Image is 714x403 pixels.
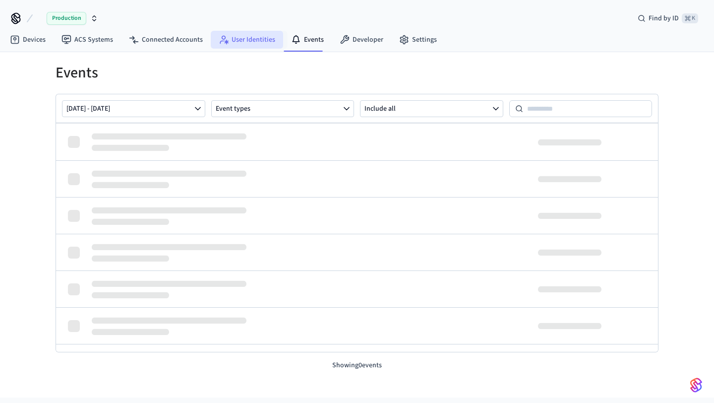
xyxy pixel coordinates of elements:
[682,13,698,23] span: ⌘ K
[62,100,205,117] button: [DATE] - [DATE]
[47,12,86,25] span: Production
[56,360,658,371] p: Showing 0 events
[56,64,658,82] h1: Events
[630,9,706,27] div: Find by ID⌘ K
[391,31,445,49] a: Settings
[54,31,121,49] a: ACS Systems
[121,31,211,49] a: Connected Accounts
[283,31,332,49] a: Events
[360,100,503,117] button: Include all
[211,31,283,49] a: User Identities
[649,13,679,23] span: Find by ID
[690,377,702,393] img: SeamLogoGradient.69752ec5.svg
[211,100,355,117] button: Event types
[2,31,54,49] a: Devices
[332,31,391,49] a: Developer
